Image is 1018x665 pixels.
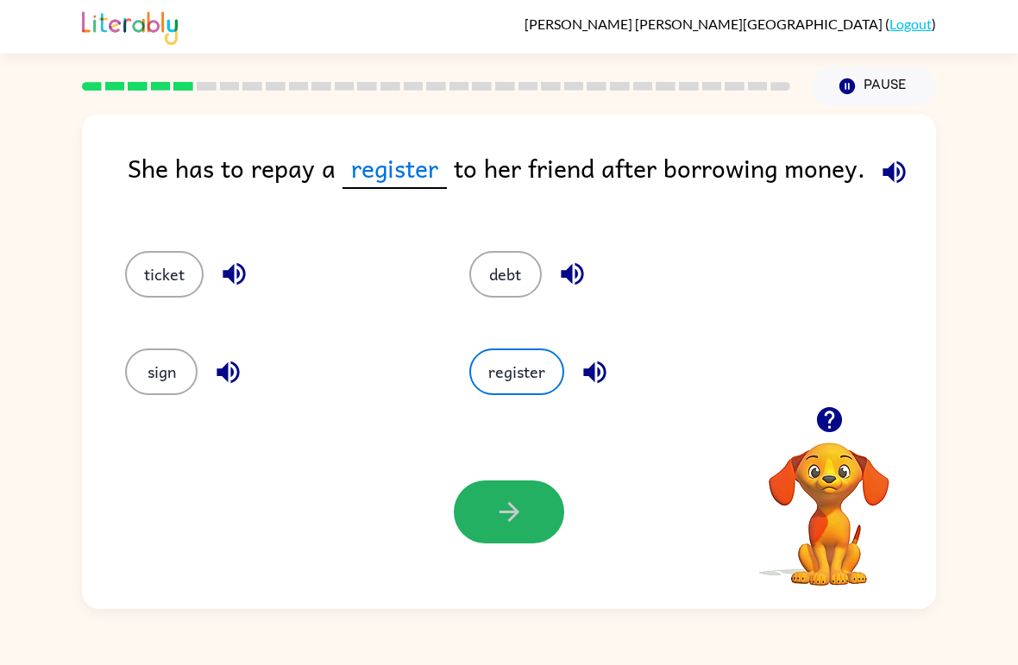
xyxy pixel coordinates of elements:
[469,348,564,395] button: register
[889,16,932,32] a: Logout
[469,251,542,298] button: debt
[525,16,936,32] div: ( )
[525,16,885,32] span: [PERSON_NAME] [PERSON_NAME][GEOGRAPHIC_DATA]
[811,66,936,106] button: Pause
[128,148,936,216] div: She has to repay a to her friend after borrowing money.
[82,7,178,45] img: Literably
[743,416,915,588] video: Your browser must support playing .mp4 files to use Literably. Please try using another browser.
[125,348,198,395] button: sign
[342,148,447,189] span: register
[125,251,204,298] button: ticket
